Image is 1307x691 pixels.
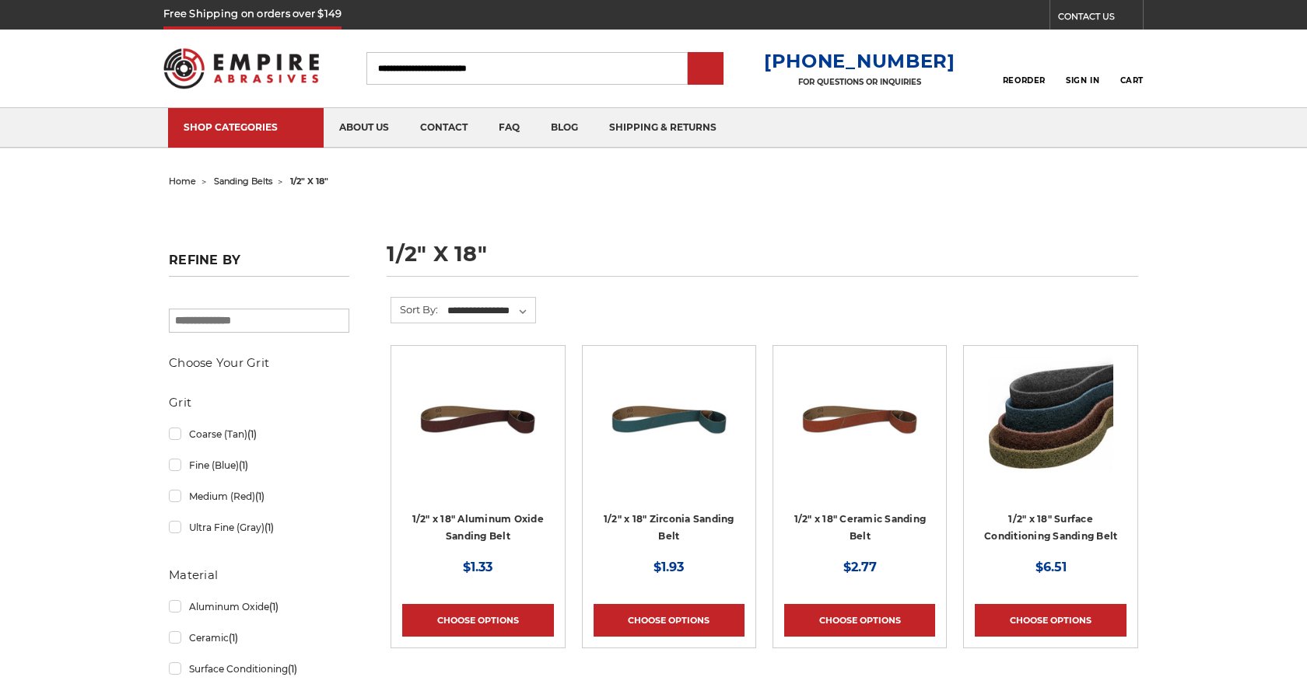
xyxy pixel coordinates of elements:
[391,298,438,321] label: Sort By:
[169,624,349,651] a: Ceramic(1)
[764,50,955,72] a: [PHONE_NUMBER]
[483,108,535,148] a: faq
[265,522,274,533] span: (1)
[415,357,540,481] img: 1/2" x 18" Aluminum Oxide File Belt
[1003,51,1046,85] a: Reorder
[784,604,935,637] a: Choose Options
[169,452,349,479] a: Fine (Blue)(1)
[784,357,935,508] a: 1/2" x 18" Ceramic File Belt
[387,243,1138,277] h1: 1/2" x 18"
[594,108,732,148] a: shipping & returns
[402,604,553,637] a: Choose Options
[214,176,272,187] a: sanding belts
[169,514,349,541] a: Ultra Fine (Gray)(1)
[405,108,483,148] a: contact
[168,108,324,148] a: SHOP CATEGORIES
[169,393,349,412] h5: Grit
[402,357,553,508] a: 1/2" x 18" Aluminum Oxide File Belt
[604,513,734,543] a: 1/2" x 18" Zirconia Sanding Belt
[594,357,745,508] a: 1/2" x 18" Zirconia File Belt
[288,663,297,675] span: (1)
[797,357,922,481] img: 1/2" x 18" Ceramic File Belt
[445,299,535,323] select: Sort By:
[184,121,308,133] div: SHOP CATEGORIES
[169,253,349,277] h5: Refine by
[169,483,349,510] a: Medium (Red)(1)
[247,428,257,440] span: (1)
[163,38,319,99] img: Empire Abrasives
[463,560,492,574] span: $1.33
[607,357,731,481] img: 1/2" x 18" Zirconia File Belt
[169,354,349,372] h5: Choose Your Grit
[324,108,405,148] a: about us
[1003,75,1046,86] span: Reorder
[412,513,544,543] a: 1/2" x 18" Aluminum Oxide Sanding Belt
[269,601,279,612] span: (1)
[843,560,877,574] span: $2.77
[975,604,1126,637] a: Choose Options
[653,560,684,574] span: $1.93
[764,77,955,87] p: FOR QUESTIONS OR INQUIRIES
[1035,560,1067,574] span: $6.51
[975,357,1126,508] a: Surface Conditioning Sanding Belts
[255,490,265,502] span: (1)
[290,176,328,187] span: 1/2" x 18"
[169,176,196,187] a: home
[989,357,1113,481] img: Surface Conditioning Sanding Belts
[169,593,349,620] a: Aluminum Oxide(1)
[690,54,721,85] input: Submit
[239,459,248,471] span: (1)
[169,655,349,682] a: Surface Conditioning(1)
[169,566,349,585] h5: Material
[1066,75,1099,86] span: Sign In
[794,513,927,543] a: 1/2" x 18" Ceramic Sanding Belt
[984,513,1117,543] a: 1/2" x 18" Surface Conditioning Sanding Belt
[1058,8,1143,30] a: CONTACT US
[594,604,745,637] a: Choose Options
[1120,51,1144,86] a: Cart
[229,632,238,644] span: (1)
[535,108,594,148] a: blog
[1120,75,1144,86] span: Cart
[169,421,349,448] a: Coarse (Tan)(1)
